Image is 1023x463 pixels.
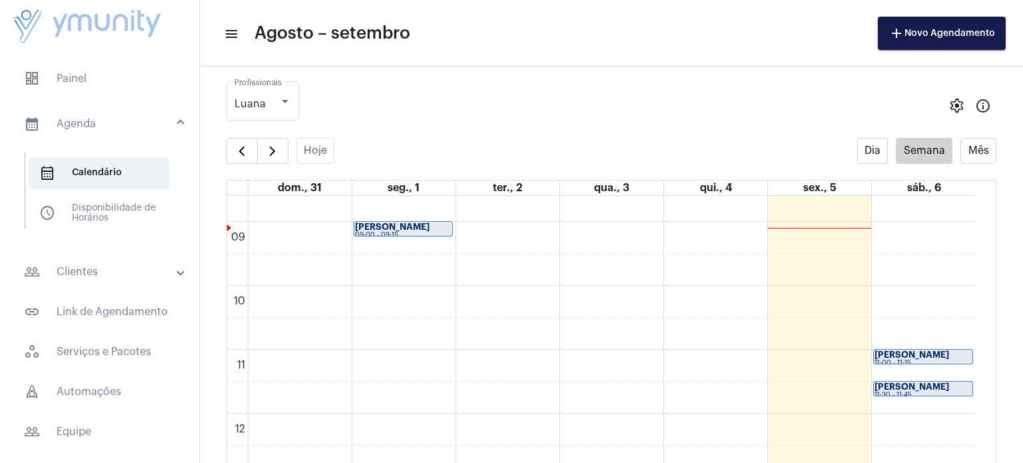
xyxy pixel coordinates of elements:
[29,157,169,189] span: Calendário
[24,344,40,360] span: sidenav icon
[975,98,991,114] mat-icon: Info
[24,304,40,320] mat-icon: sidenav icon
[385,181,422,195] a: 1 de setembro de 2025
[13,376,186,408] span: Automações
[888,25,904,41] mat-icon: add
[24,424,40,440] mat-icon: sidenav icon
[874,382,949,391] strong: [PERSON_NAME]
[39,205,55,221] span: sidenav icon
[878,17,1006,50] button: Novo Agendamento
[232,423,248,435] div: 12
[13,336,186,368] span: Serviços e Pacotes
[8,256,199,288] mat-expansion-panel-header: sidenav iconClientes
[8,103,199,145] mat-expansion-panel-header: sidenav iconAgenda
[943,92,970,119] button: settings
[29,197,169,229] span: Disponibilidade de Horários
[970,92,996,119] button: Info
[24,116,40,132] mat-icon: sidenav icon
[275,181,324,195] a: 31 de agosto de 2025
[234,359,248,371] div: 11
[296,138,335,164] button: Hoje
[591,181,632,195] a: 3 de setembro de 2025
[257,138,288,165] button: Próximo Semana
[355,223,430,231] strong: [PERSON_NAME]
[13,63,186,95] span: Painel
[24,264,178,280] mat-panel-title: Clientes
[801,181,839,195] a: 5 de setembro de 2025
[228,231,248,243] div: 09
[8,145,199,248] div: sidenav iconAgenda
[13,416,186,448] span: Equipe
[224,26,237,42] mat-icon: sidenav icon
[254,23,410,44] span: Agosto – setembro
[24,116,178,132] mat-panel-title: Agenda
[904,181,944,195] a: 6 de setembro de 2025
[39,165,55,181] span: sidenav icon
[234,99,266,109] span: Luana
[857,138,888,164] button: Dia
[960,138,996,164] button: Mês
[874,392,972,399] div: 11:30 - 11:45
[24,71,40,87] span: sidenav icon
[355,232,452,239] div: 09:00 - 09:15
[948,98,964,114] span: settings
[24,264,40,280] mat-icon: sidenav icon
[226,138,258,165] button: Semana Anterior
[231,295,248,307] div: 10
[24,384,40,400] span: sidenav icon
[874,360,972,367] div: 11:00 - 11:15
[896,138,952,164] button: Semana
[13,296,186,328] span: Link de Agendamento
[490,181,525,195] a: 2 de setembro de 2025
[888,29,995,38] span: Novo Agendamento
[697,181,735,195] a: 4 de setembro de 2025
[11,7,164,48] img: da4d17c4-93e0-4e87-ea01-5b37ad3a248d.png
[874,350,949,359] strong: [PERSON_NAME]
